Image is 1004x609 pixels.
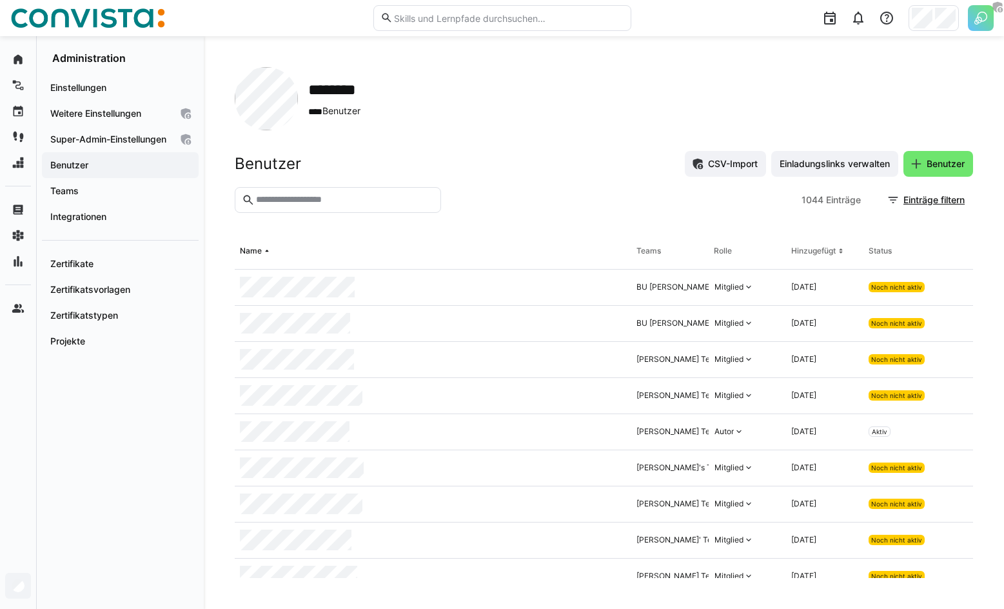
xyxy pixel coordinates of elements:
[791,426,816,436] span: [DATE]
[791,282,816,292] span: [DATE]
[871,392,922,399] span: Noch nicht aktiv
[714,571,743,581] div: Mitglied
[791,246,836,256] div: Hinzugefügt
[393,12,624,24] input: Skills und Lernpfade durchsuchen…
[714,282,743,292] div: Mitglied
[778,157,892,170] span: Einladungslinks verwalten
[636,246,661,256] div: Teams
[636,571,721,581] div: [PERSON_NAME] Team
[636,426,809,437] div: [PERSON_NAME] Team, [PERSON_NAME] Team
[871,319,922,327] span: Noch nicht aktiv
[872,428,887,435] span: Aktiv
[925,157,967,170] span: Benutzer
[636,535,802,545] div: [PERSON_NAME]' Team, BU [PERSON_NAME]
[706,157,760,170] span: CSV-Import
[880,187,973,213] button: Einträge filtern
[791,318,816,328] span: [DATE]
[791,571,816,581] span: [DATE]
[714,499,743,509] div: Mitglied
[871,464,922,472] span: Noch nicht aktiv
[791,535,816,544] span: [DATE]
[771,151,898,177] button: Einladungslinks verwalten
[240,246,262,256] div: Name
[714,426,734,437] div: Autor
[901,194,967,206] span: Einträge filtern
[871,355,922,363] span: Noch nicht aktiv
[871,500,922,508] span: Noch nicht aktiv
[636,463,727,473] div: [PERSON_NAME]'s Team
[714,318,743,328] div: Mitglied
[636,282,800,292] div: BU [PERSON_NAME], [PERSON_NAME] Team
[235,154,301,174] h2: Benutzer
[714,463,743,473] div: Mitglied
[826,194,861,206] span: Einträge
[685,151,766,177] button: CSV-Import
[871,572,922,580] span: Noch nicht aktiv
[714,535,743,545] div: Mitglied
[308,105,372,118] span: Benutzer
[871,536,922,544] span: Noch nicht aktiv
[802,194,823,206] span: 1044
[636,354,721,364] div: [PERSON_NAME] Team
[636,499,721,509] div: [PERSON_NAME] Team
[791,499,816,508] span: [DATE]
[636,318,800,328] div: BU [PERSON_NAME], [PERSON_NAME] Team
[714,390,743,401] div: Mitglied
[871,283,922,291] span: Noch nicht aktiv
[791,463,816,472] span: [DATE]
[791,354,816,364] span: [DATE]
[791,390,816,400] span: [DATE]
[903,151,973,177] button: Benutzer
[714,354,743,364] div: Mitglied
[714,246,732,256] div: Rolle
[636,390,800,401] div: [PERSON_NAME] Team, BU [PERSON_NAME]
[869,246,892,256] div: Status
